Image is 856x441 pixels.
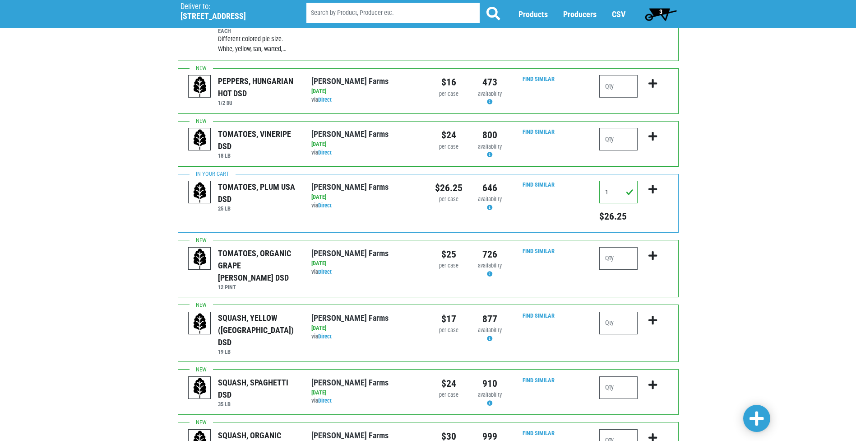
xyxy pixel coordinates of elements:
[612,9,625,19] a: CSV
[641,5,681,23] a: 3
[311,140,421,149] div: [DATE]
[218,376,298,401] div: SQUASH, SPAGHETTI DSD
[599,376,638,399] input: Qty
[435,391,463,399] div: per case
[189,128,211,151] img: placeholder-variety-43d6402dacf2d531de610a020419775a.svg
[311,182,389,192] a: [PERSON_NAME] Farms
[311,96,421,104] div: via
[306,3,480,23] input: Search by Product, Producer etc.
[311,389,421,397] div: [DATE]
[478,327,502,333] span: availability
[599,247,638,270] input: Qty
[476,247,504,262] div: 726
[218,284,298,291] h6: 12 PINT
[523,128,555,135] a: Find Similar
[311,313,389,323] a: [PERSON_NAME] Farms
[476,75,504,89] div: 473
[523,377,555,384] a: Find Similar
[218,75,298,99] div: PEPPERS, HUNGARIAN HOT DSD
[311,324,421,333] div: [DATE]
[311,378,389,387] a: [PERSON_NAME] Farms
[218,312,298,348] div: SQUASH, YELLOW ([GEOGRAPHIC_DATA]) DSD
[476,128,504,142] div: 800
[318,96,332,103] a: Direct
[311,259,421,268] div: [DATE]
[478,196,502,202] span: availability
[311,202,421,210] div: via
[311,397,421,405] div: via
[218,128,298,152] div: TOMATOES, VINERIPE DSD
[218,205,298,212] h6: 25 LB
[189,312,211,335] img: placeholder-variety-43d6402dacf2d531de610a020419775a.svg
[218,247,298,284] div: TOMATOES, ORGANIC GRAPE [PERSON_NAME] DSD
[518,9,548,19] a: Products
[180,2,283,11] p: Deliver to:
[435,326,463,335] div: per case
[435,247,463,262] div: $25
[218,181,298,205] div: TOMATOES, PLUM USA DSD
[435,75,463,89] div: $16
[523,430,555,436] a: Find Similar
[189,377,211,399] img: placeholder-variety-43d6402dacf2d531de610a020419775a.svg
[523,312,555,319] a: Find Similar
[599,181,638,203] input: Qty
[435,195,463,204] div: per case
[318,202,332,209] a: Direct
[563,9,597,19] a: Producers
[435,312,463,326] div: $17
[311,87,421,96] div: [DATE]
[282,45,287,53] span: …
[311,149,421,157] div: via
[435,128,463,142] div: $24
[311,249,389,258] a: [PERSON_NAME] Farms
[311,129,389,139] a: [PERSON_NAME] Farms
[476,195,504,212] div: Availability may be subject to change.
[311,268,421,277] div: via
[218,348,298,355] h6: 19 LB
[218,401,298,408] h6: 35 LB
[435,376,463,391] div: $24
[318,333,332,340] a: Direct
[218,28,298,34] h6: EACH
[318,149,332,156] a: Direct
[318,268,332,275] a: Direct
[189,248,211,270] img: placeholder-variety-43d6402dacf2d531de610a020419775a.svg
[476,312,504,326] div: 877
[523,181,555,188] a: Find Similar
[189,75,211,98] img: placeholder-variety-43d6402dacf2d531de610a020419775a.svg
[311,76,389,86] a: [PERSON_NAME] Farms
[599,75,638,98] input: Qty
[311,431,389,440] a: [PERSON_NAME] Farms
[435,143,463,151] div: per case
[523,75,555,82] a: Find Similar
[659,8,662,15] span: 3
[599,128,638,150] input: Qty
[478,90,502,97] span: availability
[523,248,555,254] a: Find Similar
[311,333,421,341] div: via
[435,262,463,270] div: per case
[218,34,298,54] div: Different colored pie size. White, yellow, tan, warted,
[218,152,298,159] h6: 18 LB
[599,312,638,334] input: Qty
[311,193,421,202] div: [DATE]
[180,11,283,21] h5: [STREET_ADDRESS]
[478,262,502,269] span: availability
[189,181,211,204] img: placeholder-variety-43d6402dacf2d531de610a020419775a.svg
[318,397,332,404] a: Direct
[599,211,638,222] h5: Total price
[435,181,463,195] div: $26.25
[478,143,502,150] span: availability
[476,181,504,195] div: 646
[476,376,504,391] div: 910
[435,90,463,99] div: per case
[478,391,502,398] span: availability
[218,99,298,106] h6: 1/2 bu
